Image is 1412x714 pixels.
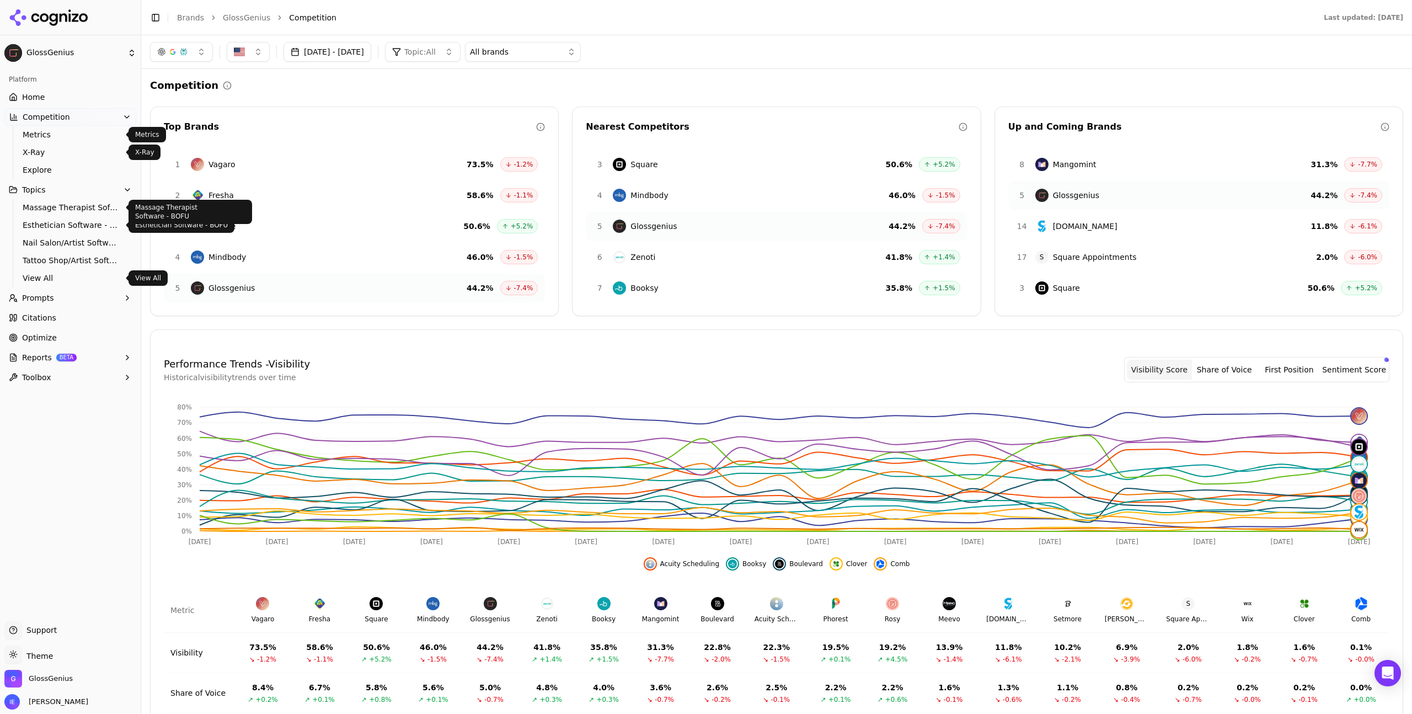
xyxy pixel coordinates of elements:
[590,642,617,653] div: 35.8 %
[763,642,790,653] div: 22.3 %
[933,284,955,292] span: +1.5%
[4,108,136,126] button: Competition
[613,158,626,171] img: Square
[1053,283,1080,294] span: Square
[943,597,956,610] img: Meevo
[1035,281,1049,295] img: Square
[208,159,236,170] span: Vagaro
[1053,221,1117,232] span: [DOMAIN_NAME]
[164,673,234,713] td: Share of Voice
[1311,221,1338,232] span: 11.8 %
[257,655,276,664] span: -1.2%
[879,642,906,653] div: 19.2 %
[208,283,255,294] span: Glossgenius
[252,615,275,624] div: Vagaro
[1116,642,1137,653] div: 6.9 %
[135,274,161,283] p: View All
[164,120,536,134] div: Top Brands
[1293,615,1314,624] div: Clover
[171,190,184,201] span: 2
[422,682,444,693] div: 5.6 %
[1105,615,1149,624] div: [PERSON_NAME]
[4,289,136,307] button: Prompts
[730,538,752,546] tspan: [DATE]
[1358,253,1377,262] span: -6.0%
[1308,283,1335,294] span: 50.6 %
[23,147,119,158] span: X-Ray
[1121,655,1140,664] span: -3.9%
[4,71,136,88] div: Platform
[1355,597,1368,610] img: Comb
[933,253,955,262] span: +1.4%
[886,252,913,263] span: 41.8 %
[1298,655,1318,664] span: -0.7%
[1293,642,1315,653] div: 1.6 %
[613,251,626,264] img: Zenoti
[514,284,533,292] span: -7.4%
[23,255,119,266] span: Tattoo Shop/Artist Software - BOFU
[1351,473,1367,488] img: mangomint
[1351,439,1367,455] img: square
[181,527,192,535] tspan: 0%
[1242,655,1261,664] span: -0.2%
[655,655,674,664] span: -7.7%
[22,352,52,363] span: Reports
[177,497,192,504] tspan: 20%
[223,12,270,23] a: GlossGenius
[986,615,1030,624] div: [DOMAIN_NAME]
[366,682,387,693] div: 5.8 %
[889,190,916,201] span: 46.0 %
[532,655,537,664] span: ↗
[630,190,668,201] span: Mindbody
[938,615,960,624] div: Meevo
[830,557,867,571] button: Hide clover data
[479,682,501,693] div: 5.0 %
[660,560,719,568] span: Acuity Scheduling
[249,655,255,664] span: ↘
[1166,615,1210,624] div: Square Appointments
[365,615,388,624] div: Square
[1351,408,1367,424] img: vagaro
[171,252,184,263] span: 4
[1347,655,1353,664] span: ↘
[23,220,119,231] span: Esthetician Software - BOFU
[420,655,425,664] span: ↘
[18,235,123,251] a: Nail Salon/Artist Software - BOFU
[189,538,211,546] tspan: [DATE]
[426,597,440,610] img: Mindbody
[593,283,606,294] span: 7
[726,557,766,571] button: Hide booksy data
[18,127,123,142] a: Metrics
[467,252,494,263] span: 46.0 %
[1351,435,1367,450] img: fresha
[177,450,192,458] tspan: 50%
[533,642,560,653] div: 41.8 %
[252,682,274,693] div: 8.4 %
[771,655,790,664] span: -1.5%
[29,674,73,684] span: GlossGenius
[593,221,606,232] span: 5
[208,252,246,263] span: Mindbody
[23,202,119,213] span: Massage Therapist Software - BOFU
[596,655,619,664] span: +1.5%
[1015,283,1029,294] span: 3
[995,655,1001,664] span: ↘
[191,189,204,202] img: Fresha
[936,191,955,200] span: -1.5%
[150,78,218,93] h2: Competition
[886,159,913,170] span: 50.6 %
[23,273,119,284] span: View All
[889,221,916,232] span: 44.2 %
[18,253,123,268] a: Tattoo Shop/Artist Software - BOFU
[1374,660,1401,686] div: Open Intercom Messenger
[1181,597,1195,610] span: S
[630,221,677,232] span: Glossgenius
[613,220,626,233] img: Glossgenius
[1035,189,1049,202] img: Glossgenius
[498,538,520,546] tspan: [DATE]
[936,655,942,664] span: ↘
[647,642,674,653] div: 31.3 %
[846,560,867,568] span: Clover
[1322,360,1387,380] button: Sentiment Score
[885,615,901,624] div: Rosy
